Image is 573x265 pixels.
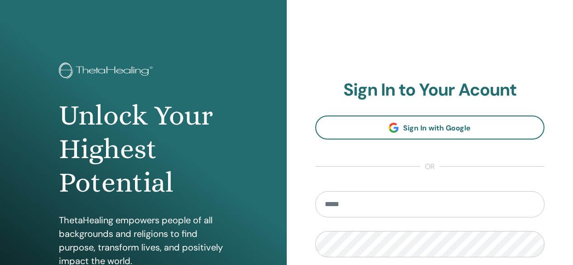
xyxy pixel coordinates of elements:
[59,99,227,200] h1: Unlock Your Highest Potential
[315,116,545,140] a: Sign In with Google
[315,80,545,101] h2: Sign In to Your Acount
[420,161,439,172] span: or
[403,123,471,133] span: Sign In with Google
